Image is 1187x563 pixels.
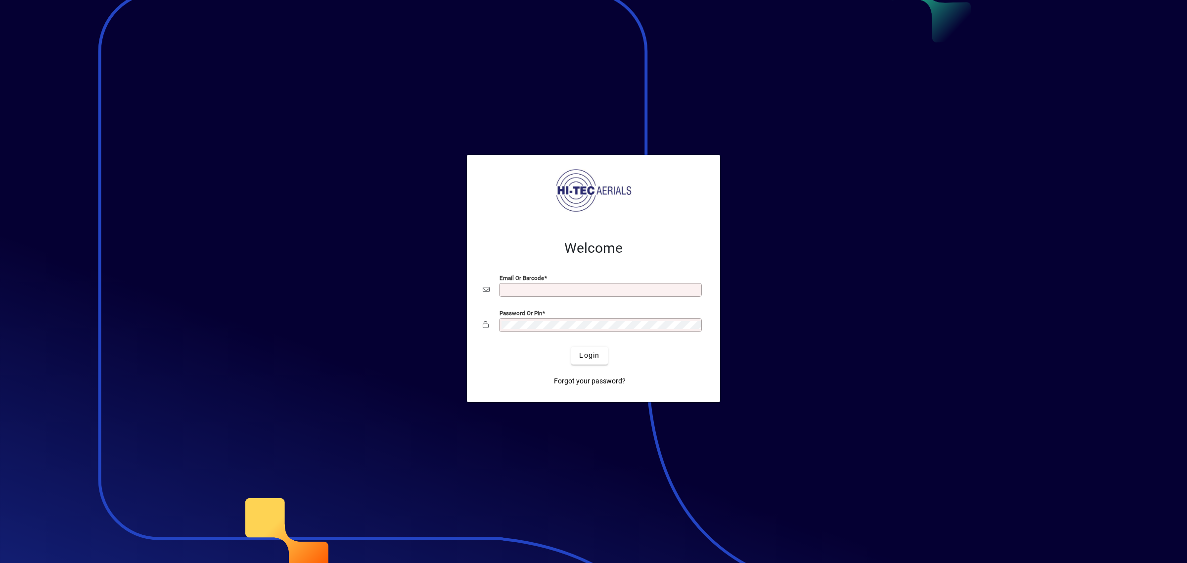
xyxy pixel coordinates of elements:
mat-label: Email or Barcode [500,274,544,281]
mat-label: Password or Pin [500,309,542,316]
button: Login [571,347,607,365]
a: Forgot your password? [550,373,630,390]
span: Forgot your password? [554,376,626,386]
span: Login [579,350,599,361]
h2: Welcome [483,240,704,257]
